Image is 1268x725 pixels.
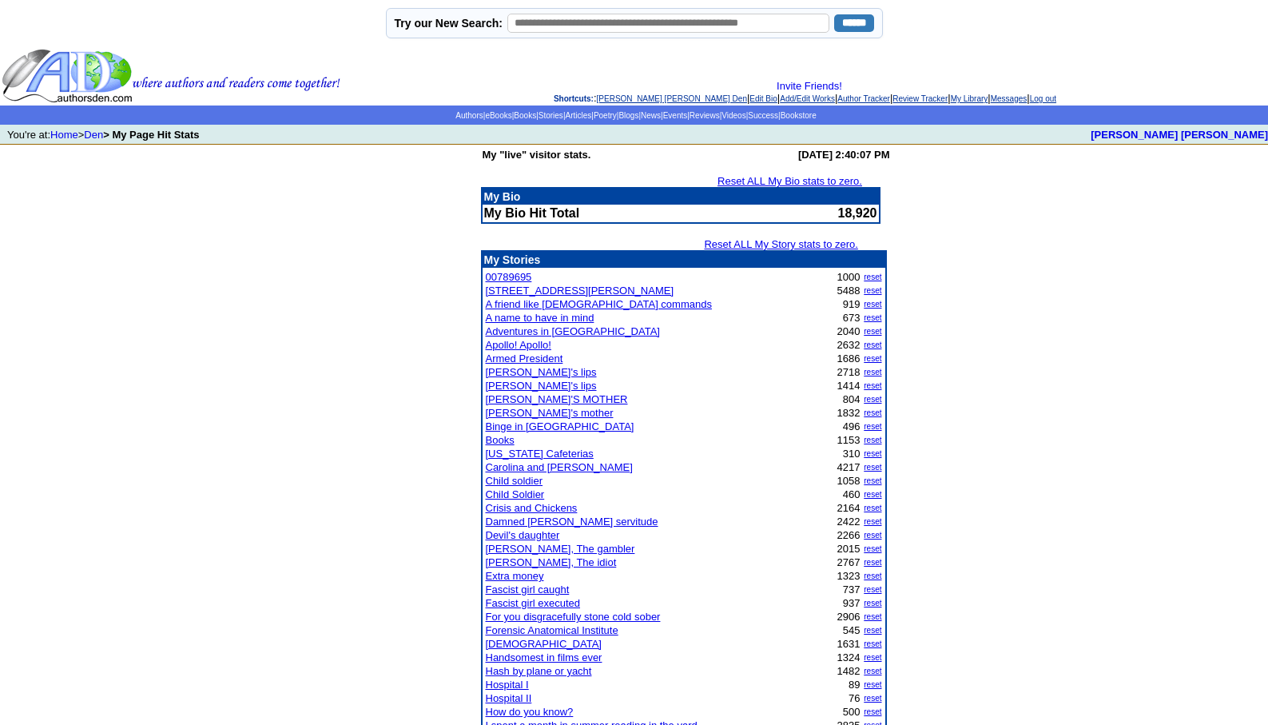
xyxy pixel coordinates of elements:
[721,111,745,120] a: Videos
[486,556,617,568] a: [PERSON_NAME], The idiot
[864,572,881,580] a: reset
[843,312,861,324] font: 673
[2,48,340,104] img: header_logo2.gif
[837,285,861,297] font: 5488
[864,436,881,444] a: reset
[486,529,560,541] a: Devil's daughter
[486,502,578,514] a: Crisis and Chickens
[837,570,861,582] font: 1323
[486,679,529,691] a: Hospital I
[486,570,544,582] a: Extra money
[838,206,877,220] font: 18,920
[864,354,881,363] a: reset
[837,611,861,623] font: 2906
[864,517,881,526] a: reset
[1091,129,1268,141] b: [PERSON_NAME] [PERSON_NAME]
[892,94,948,103] a: Review Tracker
[663,111,688,120] a: Events
[837,475,861,487] font: 1058
[864,327,881,336] a: reset
[849,692,860,704] font: 76
[486,393,628,405] a: [PERSON_NAME]'S MOTHER
[748,111,778,120] a: Success
[597,94,747,103] a: [PERSON_NAME] [PERSON_NAME] Den
[486,380,597,392] a: [PERSON_NAME]'s lips
[486,353,563,364] a: Armed President
[991,94,1028,103] a: Messages
[484,206,580,220] b: My Bio Hit Total
[486,325,660,337] a: Adventures in [GEOGRAPHIC_DATA]
[486,448,594,460] a: [US_STATE] Cafeterias
[837,502,861,514] font: 2164
[837,638,861,650] font: 1631
[486,312,594,324] a: A name to have in mind
[837,353,861,364] font: 1686
[486,516,658,528] a: Damned [PERSON_NAME] servitude
[837,407,861,419] font: 1832
[864,300,881,309] a: reset
[565,111,591,120] a: Articles
[837,325,861,337] font: 2040
[837,529,861,541] font: 2266
[484,253,884,266] p: My Stories
[864,694,881,703] a: reset
[864,667,881,675] a: reset
[486,420,634,432] a: Binge in [GEOGRAPHIC_DATA]
[864,558,881,567] a: reset
[749,94,777,103] a: Edit Bio
[849,679,860,691] font: 89
[843,448,861,460] font: 310
[864,463,881,472] a: reset
[798,149,890,161] b: [DATE] 2:40:07 PM
[486,407,614,419] a: [PERSON_NAME]'s mother
[641,111,661,120] a: News
[837,434,861,446] font: 1153
[843,597,861,609] font: 937
[486,298,712,310] a: A friend like [DEMOGRAPHIC_DATA] commands
[486,624,618,636] a: Forensic Anatomical Institute
[864,313,881,322] a: reset
[837,461,861,473] font: 4217
[837,380,861,392] font: 1414
[514,111,536,120] a: Books
[837,556,861,568] font: 2767
[84,129,103,141] a: Den
[455,111,483,120] a: Authors
[864,639,881,648] a: reset
[486,706,574,718] a: How do you know?
[486,543,635,555] a: [PERSON_NAME], The gambler
[864,490,881,499] a: reset
[539,111,563,120] a: Stories
[864,653,881,662] a: reset
[7,129,199,141] font: You're at: >
[843,624,861,636] font: 545
[618,111,638,120] a: Blogs
[864,286,881,295] a: reset
[864,585,881,594] a: reset
[486,638,602,650] a: [DEMOGRAPHIC_DATA]
[951,94,988,103] a: My Library
[864,680,881,689] a: reset
[864,408,881,417] a: reset
[843,298,861,310] font: 919
[486,461,633,473] a: Carolina and [PERSON_NAME]
[486,285,674,297] a: [STREET_ADDRESS][PERSON_NAME]
[486,651,602,663] a: Handsomest in films ever
[486,366,597,378] a: [PERSON_NAME]'s lips
[486,488,545,500] a: Child Soldier
[864,626,881,635] a: reset
[843,706,861,718] font: 500
[483,149,591,161] b: My "live" visitor stats.
[486,434,515,446] a: Books
[837,665,861,677] font: 1482
[843,420,861,432] font: 496
[1030,94,1056,103] a: Log out
[864,368,881,376] a: reset
[344,80,1266,104] div: : | | | | | | |
[704,238,857,250] a: Reset ALL My Story stats to zero.
[837,339,861,351] font: 2632
[486,271,532,283] a: 00789695
[843,584,861,596] font: 737
[864,476,881,485] a: reset
[103,129,199,141] b: > My Page Hit Stats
